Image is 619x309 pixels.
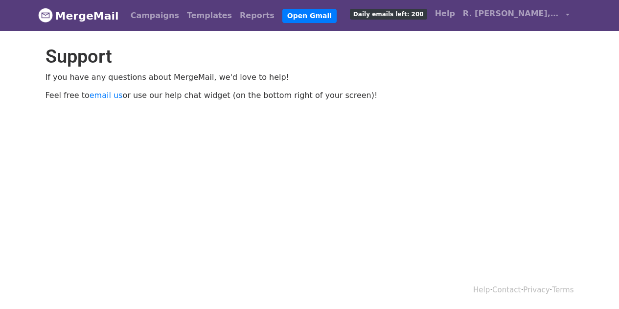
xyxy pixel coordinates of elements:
a: MergeMail [38,5,119,26]
a: Terms [552,285,573,294]
a: Help [473,285,490,294]
a: Privacy [523,285,550,294]
a: Help [431,4,459,24]
a: Contact [492,285,521,294]
a: Campaigns [127,6,183,25]
span: Daily emails left: 200 [350,9,427,20]
a: Reports [236,6,278,25]
a: email us [90,91,123,100]
a: Open Gmail [282,9,337,23]
a: Templates [183,6,236,25]
a: R. [PERSON_NAME], MD [459,4,573,27]
h1: Support [46,46,574,68]
a: Daily emails left: 200 [346,4,431,24]
span: R. [PERSON_NAME], MD [463,8,561,20]
p: If you have any questions about MergeMail, we'd love to help! [46,72,574,82]
p: Feel free to or use our help chat widget (on the bottom right of your screen)! [46,90,574,100]
img: MergeMail logo [38,8,53,23]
